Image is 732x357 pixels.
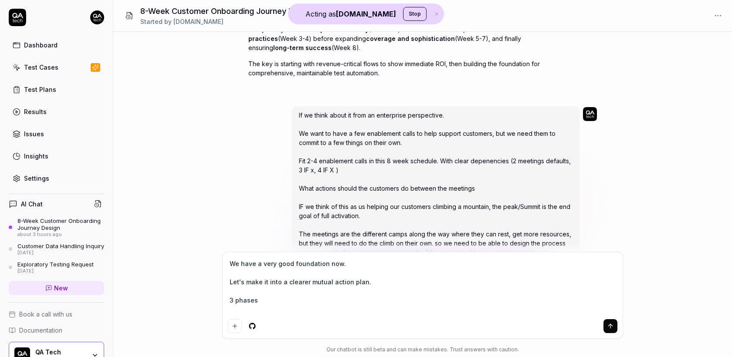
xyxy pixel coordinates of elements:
[403,7,427,21] button: Stop
[173,18,224,25] span: [DOMAIN_NAME]
[17,250,104,256] div: [DATE]
[9,310,104,319] a: Book a call with us
[248,59,553,77] p: The key is starting with revenue-critical flows to show immediate ROI, then building the foundati...
[9,148,104,165] a: Insights
[9,170,104,187] a: Settings
[24,63,58,72] div: Test Cases
[17,261,94,268] div: Exploratory Testing Request
[54,283,68,293] span: New
[24,40,58,50] div: Dashboard
[9,81,104,98] a: Test Plans
[35,348,86,356] div: QA Tech
[9,103,104,120] a: Results
[24,107,47,116] div: Results
[299,111,571,265] span: If we think about it from an enterprise perspective. We want to have a few enablement calls to he...
[366,35,455,42] span: coverage and sophistication
[24,174,49,183] div: Settings
[9,242,104,256] a: Customer Data Handling Inquiry[DATE]
[228,257,617,316] textarea: We have a very good foundation now. Let's make it into a clearer mutual action plan. 3 phases
[19,310,72,319] span: Book a call with us
[19,326,62,335] span: Documentation
[140,17,314,26] div: Started by
[90,10,104,24] img: 7ccf6c19-61ad-4a6c-8811-018b02a1b829.jpg
[222,346,623,354] div: Our chatbot is still beta and can make mistakes. Trust answers with caution.
[9,281,104,295] a: New
[140,5,314,17] h1: 8-Week Customer Onboarding Journey Design
[17,242,104,249] div: Customer Data Handling Inquiry
[17,217,104,232] div: 8-Week Customer Onboarding Journey Design
[24,85,56,94] div: Test Plans
[17,232,104,238] div: about 3 hours ago
[9,217,104,237] a: 8-Week Customer Onboarding Journey Designabout 3 hours ago
[9,37,104,54] a: Dashboard
[9,261,104,274] a: Exploratory Testing Request[DATE]
[228,319,242,333] button: Add attachment
[248,25,553,52] p: This journey focuses on (Week 1-2) to demonstrate value, then builds (Week 3-4) before expanding ...
[583,107,597,121] img: 7ccf6c19-61ad-4a6c-8811-018b02a1b829.jpg
[9,59,104,76] a: Test Cases
[9,125,104,142] a: Issues
[24,129,44,138] div: Issues
[24,152,48,161] div: Insights
[273,44,332,51] span: long-term success
[17,268,94,274] div: [DATE]
[9,326,104,335] a: Documentation
[21,199,43,209] h4: AI Chat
